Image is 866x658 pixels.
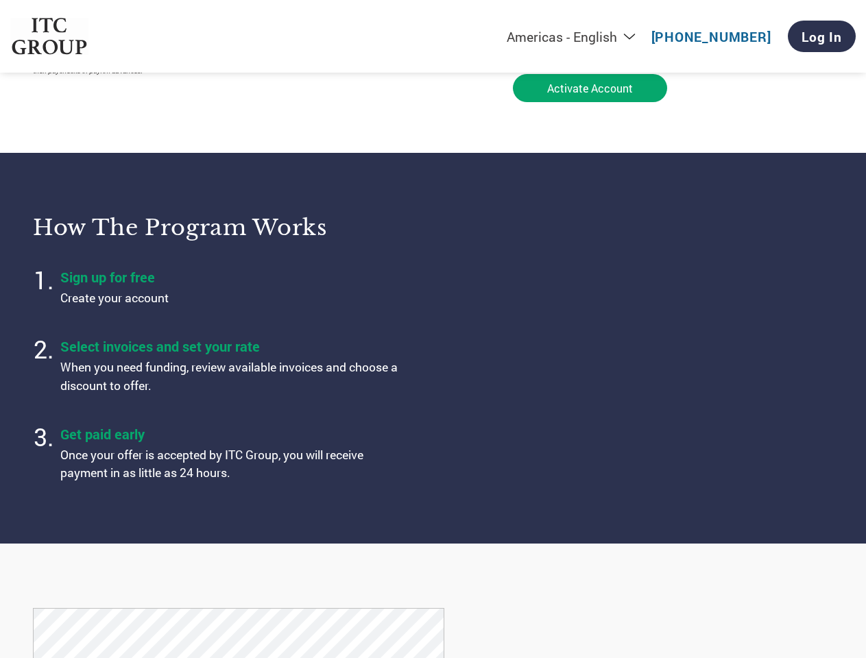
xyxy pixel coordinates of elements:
a: [PHONE_NUMBER] [651,28,771,45]
img: ITC Group [10,18,88,56]
p: Once your offer is accepted by ITC Group, you will receive payment in as little as 24 hours. [60,446,403,483]
h3: How the program works [33,214,416,241]
h4: Select invoices and set your rate [60,337,403,355]
a: Log In [788,21,856,52]
p: When you need funding, review available invoices and choose a discount to offer. [60,358,403,395]
p: Create your account [60,289,403,307]
button: Activate Account [513,74,667,102]
h4: Get paid early [60,425,403,443]
h4: Sign up for free [60,268,403,286]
